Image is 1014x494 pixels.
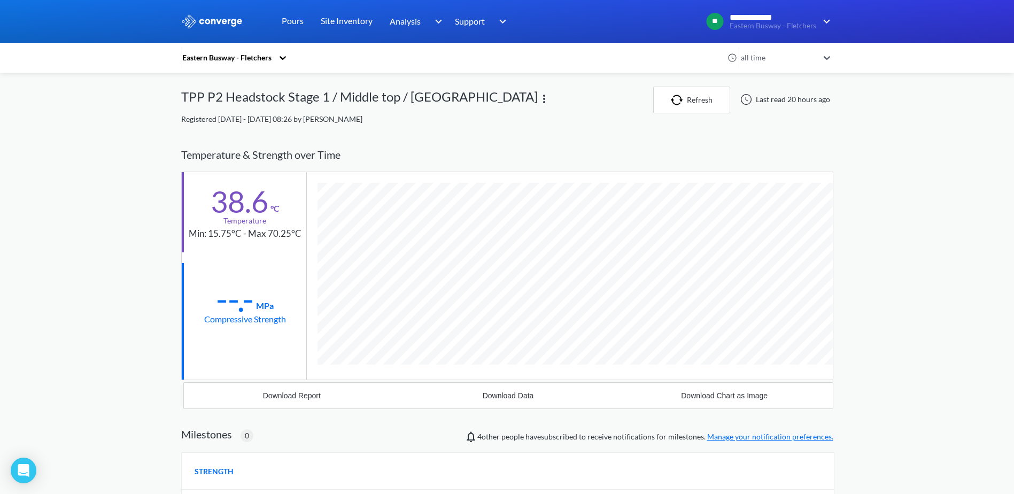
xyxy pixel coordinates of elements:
img: more.svg [538,92,551,105]
div: all time [738,52,818,64]
img: icon-refresh.svg [671,95,687,105]
a: Manage your notification preferences. [707,432,833,441]
div: Last read 20 hours ago [734,93,833,106]
img: logo_ewhite.svg [181,14,243,28]
button: Download Data [400,383,616,408]
div: Eastern Busway - Fletchers [181,52,273,64]
div: --.- [216,285,254,312]
div: Temperature [223,215,266,227]
div: Open Intercom Messenger [11,458,36,483]
img: downArrow.svg [492,15,509,28]
div: Compressive Strength [204,312,286,326]
div: Download Chart as Image [681,391,768,400]
button: Download Report [184,383,400,408]
div: Temperature & Strength over Time [181,138,833,172]
button: Download Chart as Image [616,383,833,408]
button: Refresh [653,87,730,113]
div: Min: 15.75°C - Max 70.25°C [189,227,301,241]
img: notifications-icon.svg [465,430,477,443]
div: 38.6 [211,188,268,215]
img: downArrow.svg [428,15,445,28]
img: downArrow.svg [816,15,833,28]
h2: Milestones [181,428,232,441]
div: TPP P2 Headstock Stage 1 / Middle top / [GEOGRAPHIC_DATA] [181,87,538,113]
span: people have subscribed to receive notifications for milestones. [477,431,833,443]
span: Bariz Shah, Rupal Sharma, Ryan Clifton, Neha Raphael [477,432,500,441]
span: 0 [245,430,249,442]
div: Download Report [263,391,321,400]
div: Download Data [483,391,534,400]
span: Registered [DATE] - [DATE] 08:26 by [PERSON_NAME] [181,114,362,124]
span: Analysis [390,14,421,28]
img: icon-clock.svg [727,53,737,63]
span: Eastern Busway - Fletchers [730,22,816,30]
span: STRENGTH [195,466,234,477]
span: Support [455,14,485,28]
